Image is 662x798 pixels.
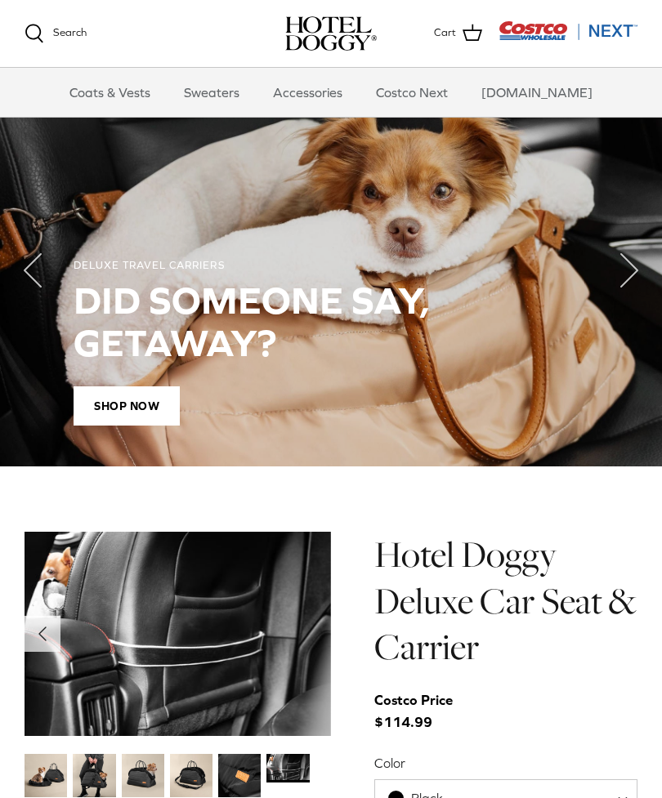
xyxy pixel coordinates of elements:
[374,754,638,772] label: Color
[74,279,588,363] h2: DID SOMEONE SAY, GETAWAY?
[74,387,180,426] span: Shop Now
[467,68,607,117] a: [DOMAIN_NAME]
[374,532,638,670] h1: Hotel Doggy Deluxe Car Seat & Carrier
[361,68,463,117] a: Costco Next
[25,616,60,652] button: Previous
[374,689,469,733] span: $114.99
[499,31,637,43] a: Visit Costco Next
[285,16,377,51] a: hoteldoggy.com hoteldoggycom
[434,25,456,42] span: Cart
[55,68,165,117] a: Coats & Vests
[258,68,357,117] a: Accessories
[25,24,87,43] a: Search
[169,68,254,117] a: Sweaters
[74,259,588,273] div: DELUXE TRAVEL CARRIERS
[53,26,87,38] span: Search
[374,689,453,711] div: Costco Price
[434,23,482,44] a: Cart
[597,238,662,303] button: Next
[285,16,377,51] img: hoteldoggycom
[499,20,637,41] img: Costco Next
